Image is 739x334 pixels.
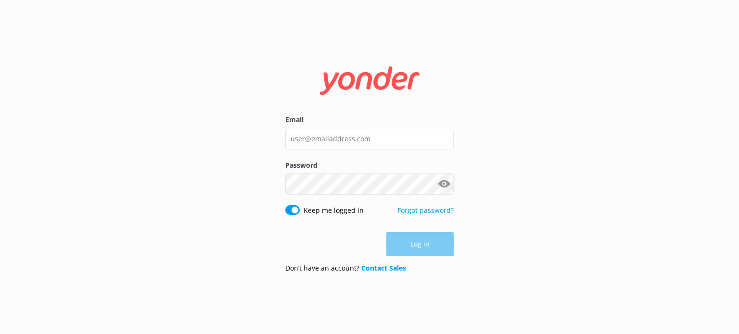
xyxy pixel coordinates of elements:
[285,263,406,273] p: Don’t have an account?
[397,206,454,215] a: Forgot password?
[285,128,454,149] input: user@emailaddress.com
[361,263,406,272] a: Contact Sales
[285,160,454,171] label: Password
[304,205,364,216] label: Keep me logged in
[434,174,454,194] button: Show password
[285,114,454,125] label: Email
